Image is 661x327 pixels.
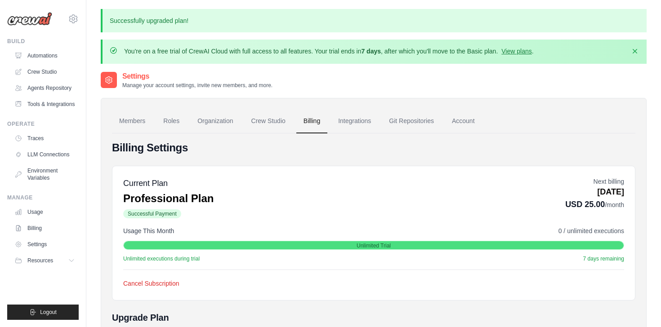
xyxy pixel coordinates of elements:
[124,47,534,56] p: You're on a free trial of CrewAI Cloud with full access to all features. Your trial ends in , aft...
[27,257,53,264] span: Resources
[565,186,624,198] p: [DATE]
[11,253,79,268] button: Resources
[382,109,441,133] a: Git Repositories
[123,279,179,288] button: Cancel Subscription
[357,242,391,249] span: Unlimited Trial
[190,109,240,133] a: Organization
[122,71,272,82] h2: Settings
[11,65,79,79] a: Crew Studio
[565,198,624,211] p: USD 25.00
[101,9,647,32] p: Successfully upgraded plan!
[296,109,327,133] a: Billing
[331,109,378,133] a: Integrations
[11,147,79,162] a: LLM Connections
[11,205,79,219] a: Usage
[7,194,79,201] div: Manage
[40,309,57,316] span: Logout
[11,163,79,185] a: Environment Variables
[7,305,79,320] button: Logout
[112,311,635,324] h5: Upgrade Plan
[7,38,79,45] div: Build
[122,82,272,89] p: Manage your account settings, invite new members, and more.
[605,201,624,208] span: /month
[11,49,79,63] a: Automations
[583,255,624,262] span: 7 days remaining
[361,48,381,55] strong: 7 days
[11,81,79,95] a: Agents Repository
[112,141,635,155] h4: Billing Settings
[11,131,79,146] a: Traces
[558,226,624,235] span: 0 / unlimited executions
[123,209,181,218] span: Successful Payment
[565,177,624,186] p: Next billing
[11,97,79,111] a: Tools & Integrations
[244,109,293,133] a: Crew Studio
[123,255,200,262] span: Unlimited executions during trial
[156,109,187,133] a: Roles
[11,221,79,235] a: Billing
[7,120,79,128] div: Operate
[123,177,214,190] h5: Current Plan
[123,226,174,235] span: Usage This Month
[7,12,52,26] img: Logo
[112,109,152,133] a: Members
[445,109,482,133] a: Account
[123,191,214,206] p: Professional Plan
[11,237,79,252] a: Settings
[501,48,531,55] a: View plans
